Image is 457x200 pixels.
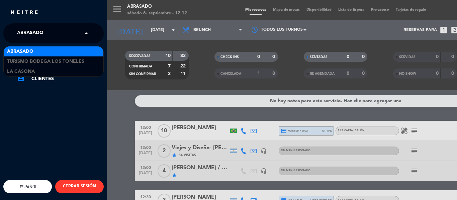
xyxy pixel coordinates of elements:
[7,48,33,55] span: Abrasado
[17,26,43,40] span: Abrasado
[7,58,84,65] span: Turismo Bodega Los Toneles
[55,180,104,193] button: CERRAR SESIÓN
[17,75,104,83] a: Clientes
[7,68,35,75] span: La Casona
[17,74,25,82] i: account_box
[18,184,37,189] span: Español
[10,10,38,15] img: MEITRE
